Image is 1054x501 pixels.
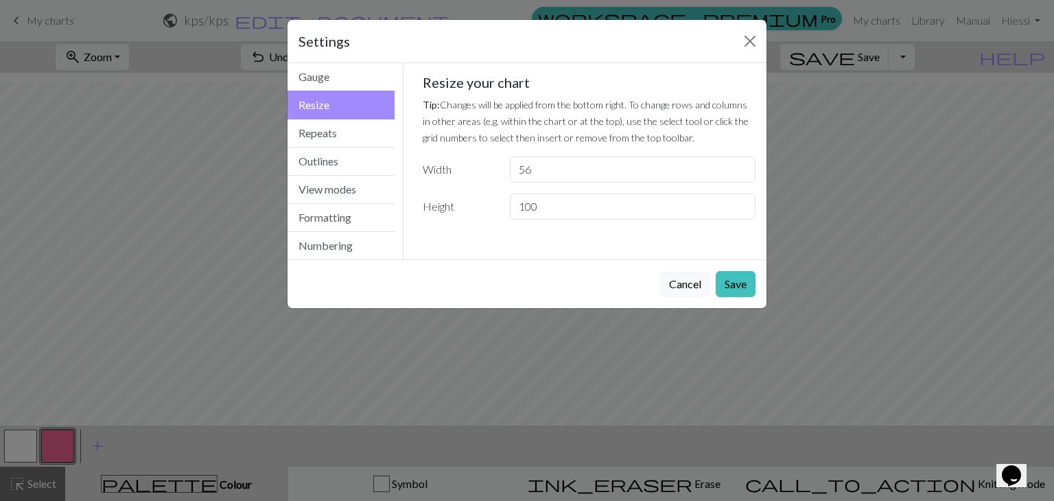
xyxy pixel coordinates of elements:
[288,91,395,119] button: Resize
[288,204,395,232] button: Formatting
[423,74,756,91] h5: Resize your chart
[288,148,395,176] button: Outlines
[423,99,749,143] small: Changes will be applied from the bottom right. To change rows and columns in other areas (e.g. wi...
[716,271,756,297] button: Save
[298,31,350,51] h5: Settings
[996,446,1040,487] iframe: chat widget
[288,176,395,204] button: View modes
[288,119,395,148] button: Repeats
[288,232,395,259] button: Numbering
[423,99,440,110] strong: Tip:
[414,156,502,183] label: Width
[660,271,710,297] button: Cancel
[739,30,761,52] button: Close
[288,63,395,91] button: Gauge
[414,194,502,220] label: Height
